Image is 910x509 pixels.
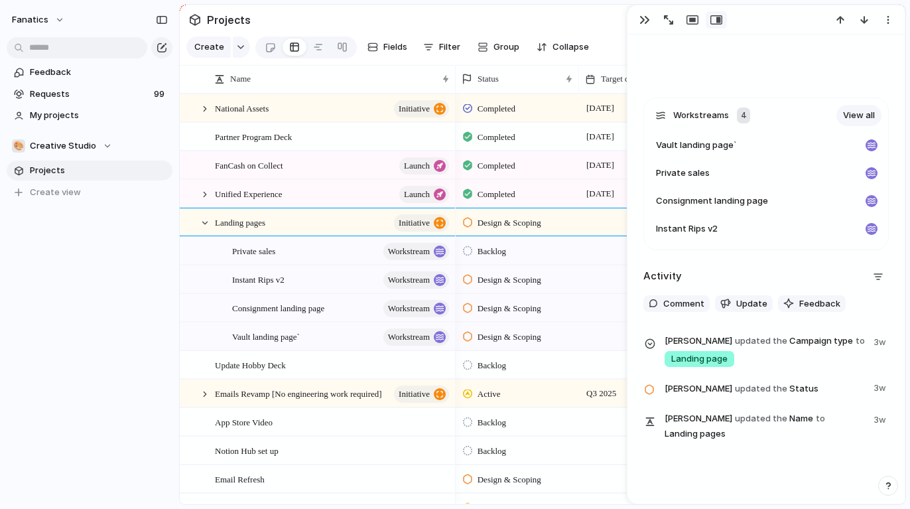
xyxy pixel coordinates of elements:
[30,186,81,199] span: Create view
[656,194,768,208] span: Consignment landing page
[799,297,840,311] span: Feedback
[215,129,292,144] span: Partner Program Deck
[404,185,430,204] span: launch
[215,443,279,458] span: Notion Hub set up
[471,36,526,58] button: Group
[388,242,430,261] span: workstream
[478,188,515,201] span: Completed
[7,62,172,82] a: Feedback
[643,295,710,313] button: Comment
[30,164,168,177] span: Projects
[388,328,430,346] span: workstream
[583,157,617,173] span: [DATE]
[552,40,589,54] span: Collapse
[656,222,718,236] span: Instant Rips v2
[665,382,732,396] span: [PERSON_NAME]
[383,328,449,346] button: workstream
[478,473,541,486] span: Design & Scoping
[778,295,846,313] button: Feedback
[30,66,168,79] span: Feedback
[671,352,728,366] span: Landing page
[7,84,172,104] a: Requests99
[399,157,449,175] button: launch
[362,36,413,58] button: Fields
[383,300,449,317] button: workstream
[215,414,273,429] span: App Store Video
[215,471,265,486] span: Email Refresh
[399,100,430,118] span: initiative
[12,13,48,27] span: fanatics
[478,273,541,287] span: Design & Scoping
[204,8,253,32] span: Projects
[7,161,172,181] a: Projects
[816,412,825,425] span: to
[737,108,750,123] div: 4
[399,186,449,203] button: launch
[478,131,515,144] span: Completed
[215,386,382,401] span: Emails Revamp [No engineering work required]
[404,157,430,175] span: launch
[439,40,460,54] span: Filter
[735,334,787,348] span: updated the
[531,36,594,58] button: Collapse
[383,271,449,289] button: workstream
[583,186,617,202] span: [DATE]
[383,40,407,54] span: Fields
[215,157,283,173] span: FanCash on Collect
[30,139,96,153] span: Creative Studio
[232,300,324,315] span: Consignment landing page
[399,385,430,403] span: initiative
[735,412,787,425] span: updated the
[836,105,881,126] a: View all
[478,445,506,458] span: Backlog
[643,269,682,284] h2: Activity
[215,100,269,115] span: National Assets
[7,182,172,202] button: Create view
[736,297,767,311] span: Update
[232,328,300,344] span: Vault landing page`
[493,40,519,54] span: Group
[874,411,889,427] span: 3w
[478,359,506,372] span: Backlog
[215,357,286,372] span: Update Hobby Deck
[583,129,617,145] span: [DATE]
[394,100,449,117] button: initiative
[186,36,231,58] button: Create
[478,330,541,344] span: Design & Scoping
[665,333,866,368] span: Campaign type
[735,382,787,396] span: updated the
[194,40,224,54] span: Create
[478,302,541,315] span: Design & Scoping
[232,271,285,287] span: Instant Rips v2
[665,412,732,425] span: [PERSON_NAME]
[6,9,72,31] button: fanatics
[388,299,430,318] span: workstream
[478,388,501,401] span: Active
[583,100,617,116] span: [DATE]
[665,411,866,441] span: Name Landing pages
[478,245,506,258] span: Backlog
[215,214,265,230] span: Landing pages
[12,139,25,153] div: 🎨
[230,72,251,86] span: Name
[478,72,499,86] span: Status
[478,102,515,115] span: Completed
[383,243,449,260] button: workstream
[478,416,506,429] span: Backlog
[394,214,449,232] button: initiative
[478,159,515,173] span: Completed
[30,109,168,122] span: My projects
[673,109,729,122] span: Workstreams
[665,334,732,348] span: [PERSON_NAME]
[232,243,275,258] span: Private sales
[7,136,172,156] button: 🎨Creative Studio
[665,379,866,398] span: Status
[601,72,639,86] span: Target date
[388,271,430,289] span: workstream
[656,167,710,180] span: Private sales
[663,297,704,311] span: Comment
[399,214,430,232] span: initiative
[154,88,167,101] span: 99
[418,36,466,58] button: Filter
[856,334,865,348] span: to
